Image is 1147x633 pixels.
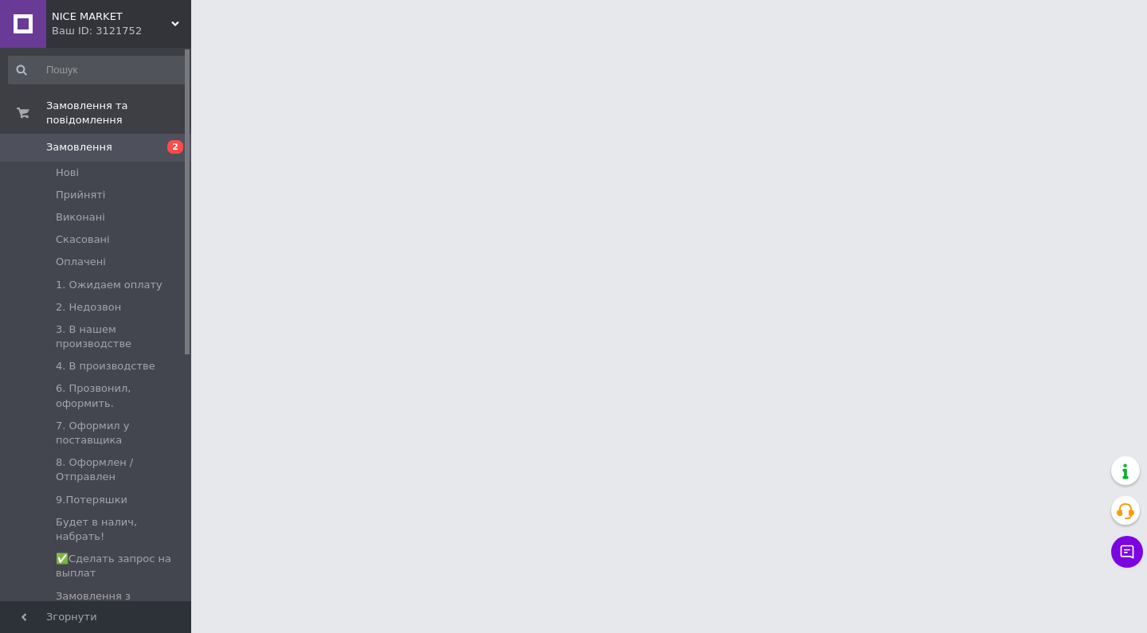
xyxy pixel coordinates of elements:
[52,24,191,38] div: Ваш ID: 3121752
[56,455,186,484] span: 8. Оформлен / Отправлен
[56,493,127,507] span: 9.Потеряшки
[56,210,105,225] span: Виконані
[56,300,121,315] span: 2. Недозвон
[56,515,186,544] span: Будет в налич, набрать!
[8,56,188,84] input: Пошук
[56,278,162,292] span: 1. Ожидаем оплату
[56,255,106,269] span: Оплачені
[56,589,186,618] span: Замовлення з [PERSON_NAME]
[56,359,155,373] span: 4. В производстве
[56,166,79,180] span: Нові
[1111,536,1143,568] button: Чат з покупцем
[56,232,110,247] span: Скасовані
[56,322,186,351] span: 3. В нашем производстве
[167,140,183,154] span: 2
[56,381,186,410] span: 6. Прозвонил, оформить.
[46,140,112,154] span: Замовлення
[56,188,105,202] span: Прийняті
[46,99,191,127] span: Замовлення та повідомлення
[52,10,171,24] span: NICE MARKET
[56,419,186,447] span: 7. Оформил у поставщика
[56,552,186,580] span: ✅Сделать запрос на выплат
